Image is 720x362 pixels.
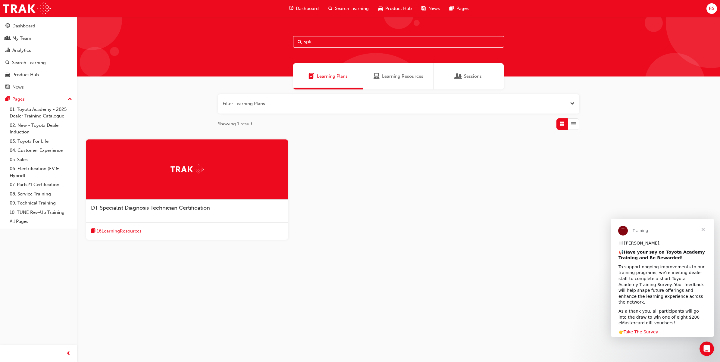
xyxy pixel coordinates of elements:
[2,94,74,105] button: Pages
[296,5,319,12] span: Dashboard
[2,33,74,44] a: My Team
[7,198,74,208] a: 09. Technical Training
[417,2,445,15] a: news-iconNews
[2,20,74,32] a: Dashboard
[324,2,374,15] a: search-iconSearch Learning
[91,227,95,235] span: book-icon
[5,36,10,41] span: people-icon
[171,164,204,174] img: Trak
[571,120,576,127] span: List
[2,82,74,93] a: News
[363,63,434,89] a: Learning ResourcesLearning Resources
[5,60,10,66] span: search-icon
[428,5,440,12] span: News
[298,39,302,45] span: Search
[293,36,504,48] input: Search...
[464,73,482,80] span: Sessions
[12,35,31,42] div: My Team
[2,19,74,94] button: DashboardMy TeamAnalyticsSearch LearningProduct HubNews
[382,73,423,80] span: Learning Resources
[2,69,74,80] a: Product Hub
[560,120,564,127] span: Grid
[5,48,10,53] span: chart-icon
[91,204,210,211] span: DT Specialist Diagnosis Technician Certification
[5,97,10,102] span: pages-icon
[7,121,74,137] a: 02. New - Toyota Dealer Induction
[5,85,10,90] span: news-icon
[7,189,74,199] a: 08. Service Training
[293,63,363,89] a: Learning PlansLearning Plans
[700,342,714,356] iframe: Intercom live chat
[97,228,142,235] span: 16 Learning Resources
[385,5,412,12] span: Product Hub
[317,73,348,80] span: Learning Plans
[66,350,71,357] span: prev-icon
[378,5,383,12] span: car-icon
[374,2,417,15] a: car-iconProduct Hub
[308,73,315,80] span: Learning Plans
[421,5,426,12] span: news-icon
[12,71,39,78] div: Product Hub
[2,45,74,56] a: Analytics
[284,2,324,15] a: guage-iconDashboard
[7,146,74,155] a: 04. Customer Experience
[12,23,35,30] div: Dashboard
[12,96,25,103] div: Pages
[12,59,46,66] div: Search Learning
[7,105,74,121] a: 01. Toyota Academy - 2025 Dealer Training Catalogue
[218,120,252,127] span: Showing 1 result
[709,5,714,12] span: BS
[3,2,51,15] img: Trak
[7,155,74,164] a: 05. Sales
[445,2,474,15] a: pages-iconPages
[455,73,462,80] span: Sessions
[289,5,293,12] span: guage-icon
[12,84,24,91] div: News
[449,5,454,12] span: pages-icon
[5,72,10,78] span: car-icon
[91,227,142,235] button: book-icon16LearningResources
[5,23,10,29] span: guage-icon
[86,139,288,240] a: TrakDT Specialist Diagnosis Technician Certificationbook-icon16LearningResources
[7,164,74,180] a: 06. Electrification (EV & Hybrid)
[456,5,469,12] span: Pages
[7,208,74,217] a: 10. TUNE Rev-Up Training
[7,180,74,189] a: 07. Parts21 Certification
[706,3,717,14] button: BS
[2,57,74,68] a: Search Learning
[7,217,74,226] a: All Pages
[12,47,31,54] div: Analytics
[434,63,504,89] a: SessionsSessions
[68,95,72,103] span: up-icon
[570,100,574,107] button: Open the filter
[7,137,74,146] a: 03. Toyota For Life
[328,5,333,12] span: search-icon
[611,219,714,337] iframe: Intercom live chat message
[374,73,380,80] span: Learning Resources
[335,5,369,12] span: Search Learning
